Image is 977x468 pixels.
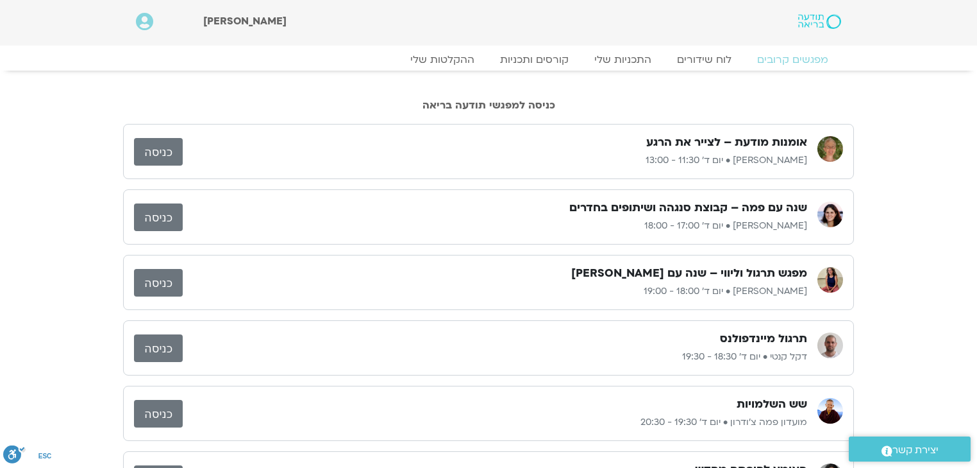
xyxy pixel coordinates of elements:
a: יצירת קשר [849,437,971,462]
img: דקל קנטי [817,333,843,358]
p: דקל קנטי • יום ד׳ 18:30 - 19:30 [183,349,807,365]
span: [PERSON_NAME] [203,14,287,28]
img: דורית טייכמן [817,136,843,162]
p: [PERSON_NAME] • יום ד׳ 11:30 - 13:00 [183,153,807,168]
h3: אומנות מודעת – לצייר את הרגע [646,135,807,150]
p: [PERSON_NAME] • יום ד׳ 17:00 - 18:00 [183,218,807,234]
h3: תרגול מיינדפולנס [720,331,807,347]
span: יצירת קשר [892,442,939,459]
a: ההקלטות שלי [397,53,487,66]
img: מיכל גורל [817,202,843,227]
h3: מפגש תרגול וליווי – שנה עם [PERSON_NAME] [571,266,807,281]
img: מליסה בר-אילן [817,267,843,293]
a: כניסה [134,138,183,166]
a: מפגשים קרובים [744,53,841,66]
a: כניסה [134,334,183,362]
a: כניסה [134,269,183,297]
p: [PERSON_NAME] • יום ד׳ 18:00 - 19:00 [183,284,807,299]
a: קורסים ותכניות [487,53,581,66]
h3: שש השלמויות [737,397,807,412]
a: כניסה [134,400,183,428]
img: מועדון פמה צ'ודרון [817,398,843,424]
a: לוח שידורים [664,53,744,66]
h2: כניסה למפגשי תודעה בריאה [123,100,854,111]
h3: שנה עם פמה – קבוצת סנגהה ושיתופים בחדרים [569,200,807,216]
a: כניסה [134,204,183,231]
nav: Menu [136,53,841,66]
a: התכניות שלי [581,53,664,66]
p: מועדון פמה צ'ודרון • יום ד׳ 19:30 - 20:30 [183,415,807,430]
